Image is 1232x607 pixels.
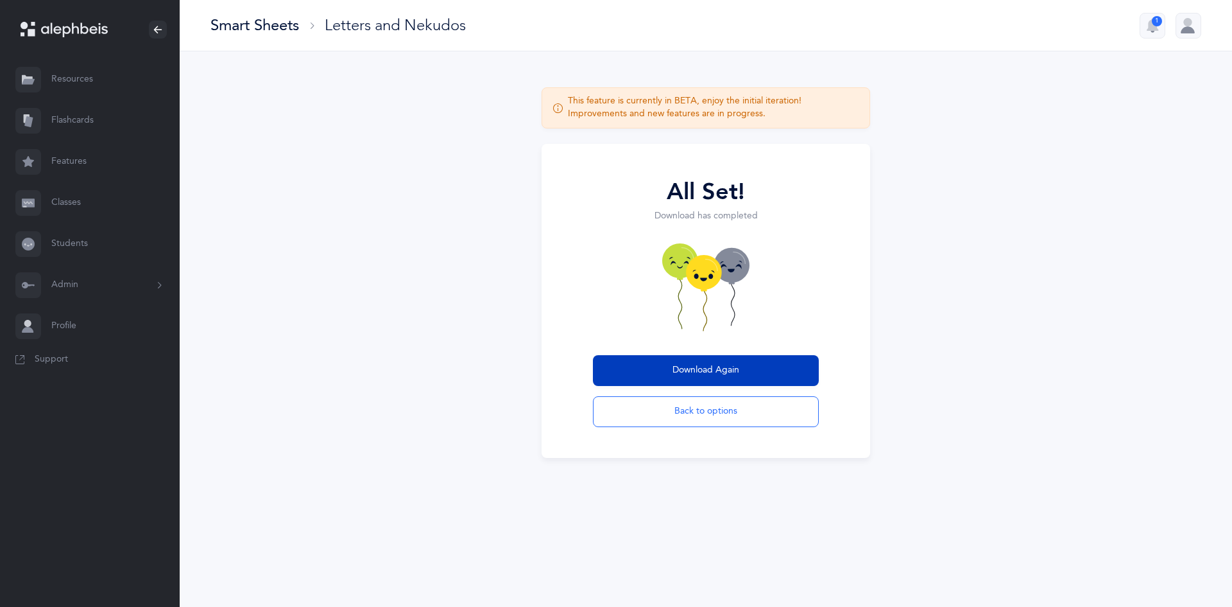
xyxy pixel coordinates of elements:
[593,355,819,386] button: Download Again
[325,15,466,36] div: Letters and Nekudos
[210,15,299,36] div: Smart Sheets
[593,209,819,223] div: Download has completed
[672,364,739,377] span: Download Again
[1140,13,1165,39] button: 1
[1152,16,1162,26] div: 1
[593,175,819,209] div: All Set!
[593,396,819,427] button: Back to options
[568,95,859,121] div: This feature is currently in BETA, enjoy the initial iteration! Improvements and new features are...
[35,353,68,366] span: Support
